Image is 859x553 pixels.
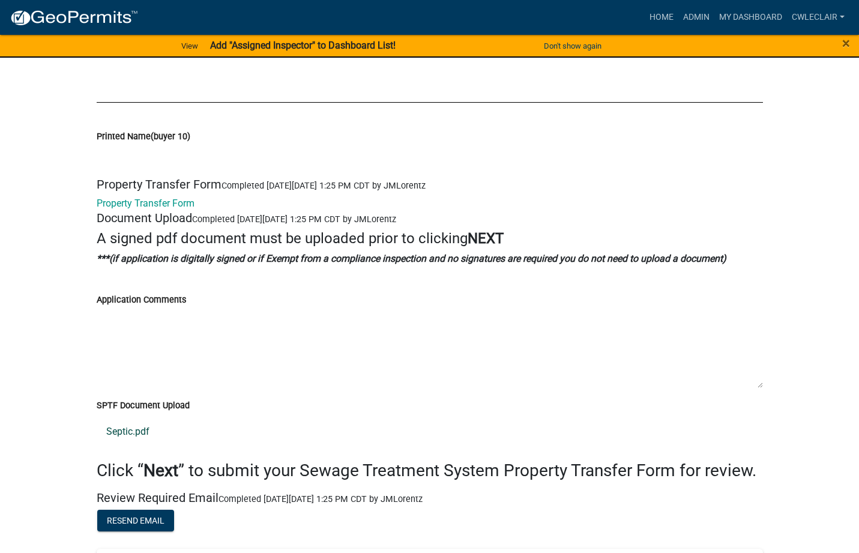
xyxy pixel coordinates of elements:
[97,198,194,209] a: Property Transfer Form
[97,417,763,446] a: Septic.pdf
[539,36,606,56] button: Don't show again
[97,211,763,225] h5: Document Upload
[176,36,203,56] a: View
[842,35,850,52] span: ×
[222,181,426,191] span: Completed [DATE][DATE] 1:25 PM CDT by JMLorentz
[97,230,763,247] h4: A signed pdf document must be uploaded prior to clicking
[97,253,726,264] strong: ***(if application is digitally signed or if Exempt from a compliance inspection and no signature...
[645,6,678,29] a: Home
[97,510,174,531] button: Resend Email
[192,214,396,225] span: Completed [DATE][DATE] 1:25 PM CDT by JMLorentz
[468,230,504,247] strong: NEXT
[210,40,396,51] strong: Add "Assigned Inspector" to Dashboard List!
[97,402,190,410] label: SPTF Document Upload
[97,461,763,481] h3: Click “ ” to submit your Sewage Treatment System Property Transfer Form for review.
[107,515,164,525] span: Resend Email
[714,6,787,29] a: My Dashboard
[97,491,763,505] h5: Review Required Email
[97,177,763,192] h5: Property Transfer Form
[143,461,178,480] strong: Next
[97,296,186,304] label: Application Comments
[678,6,714,29] a: Admin
[842,36,850,50] button: Close
[219,494,423,504] span: Completed [DATE][DATE] 1:25 PM CDT by JMLorentz
[97,133,190,141] label: Printed Name(buyer 10)
[787,6,849,29] a: cwleclair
